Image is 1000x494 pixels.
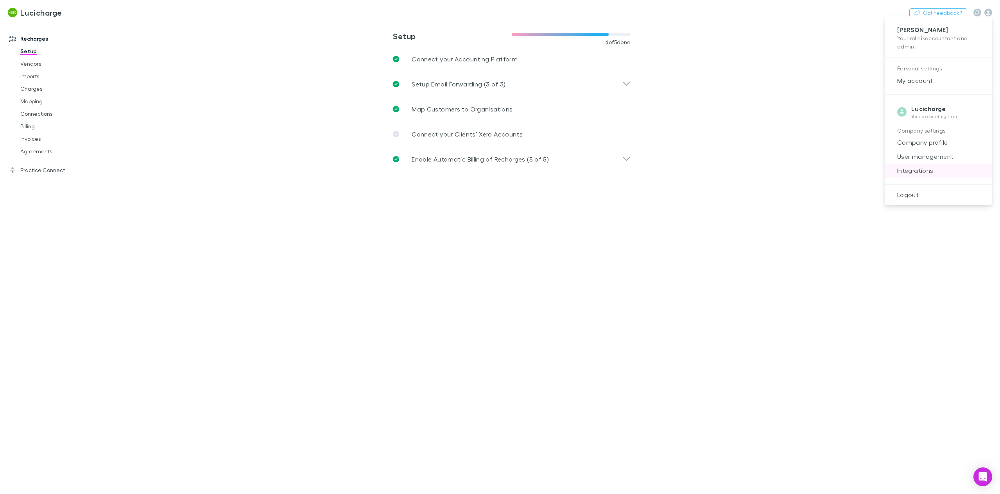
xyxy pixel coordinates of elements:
p: Your accounting firm [911,113,957,120]
p: Personal settings [897,64,980,74]
span: Company profile [891,138,986,147]
span: My account [891,76,986,85]
div: Open Intercom Messenger [973,467,992,486]
p: Your role is accountant and admin . [897,34,980,50]
span: Integrations [891,166,986,175]
span: User management [891,152,986,161]
p: [PERSON_NAME] [897,26,980,34]
span: Logout [891,190,986,199]
strong: Lucicharge [911,105,946,113]
p: Company settings [897,126,980,136]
